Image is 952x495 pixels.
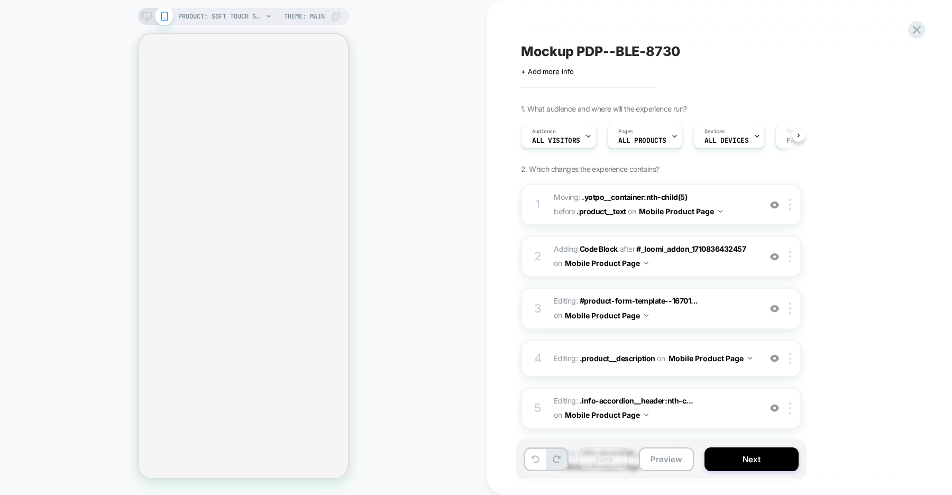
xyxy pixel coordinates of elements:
div: 4 [533,348,543,369]
span: ALL DEVICES [704,137,748,144]
span: Adding [554,244,618,253]
button: Mobile Product Page [565,407,648,423]
img: down arrow [644,314,648,317]
span: on [554,408,562,421]
span: #_loomi_addon_1710836432457 [636,244,746,253]
div: 3 [533,298,543,319]
span: .info-accordion__header:nth-c... [580,396,693,405]
button: Mobile Product Page [565,255,648,271]
span: Page Load [786,137,822,144]
img: down arrow [644,414,648,416]
span: .yotpo__container:nth-child(5) [582,192,687,201]
span: 1. What audience and where will the experience run? [521,104,686,113]
div: 5 [533,398,543,419]
img: down arrow [748,357,752,360]
button: Save [579,447,628,471]
img: close [789,302,791,314]
span: Trigger [786,128,807,135]
button: Mobile Product Page [639,204,722,219]
span: + Add more info [521,67,574,76]
span: on [628,205,636,218]
img: crossed eye [770,354,779,363]
span: #product-form-template--16701... [580,296,698,305]
span: Editing : [554,294,755,323]
span: Editing : [554,351,755,366]
img: crossed eye [770,304,779,313]
button: Next [704,447,799,471]
img: crossed eye [770,404,779,412]
span: AFTER [620,244,635,253]
span: PRODUCT: Soft Touch Shorty [womens black] [178,8,263,25]
button: Preview [639,447,694,471]
img: close [789,251,791,262]
span: .product__description [580,354,655,363]
span: on [554,308,562,322]
span: Editing : [554,394,755,423]
span: .product__text [576,207,626,216]
img: crossed eye [770,252,779,261]
span: Audience [532,128,556,135]
b: Code Block [580,244,618,253]
img: close [789,402,791,414]
span: before [554,207,575,216]
span: ALL PRODUCTS [618,137,666,144]
img: close [789,199,791,210]
span: Theme: MAIN [284,8,325,25]
span: All Visitors [532,137,580,144]
span: Devices [704,128,725,135]
img: down arrow [644,262,648,264]
div: 2 [533,246,543,267]
span: Moving: [554,190,755,219]
span: Mockup PDP--BLE-8730 [521,43,680,59]
img: crossed eye [770,200,779,209]
div: 1 [533,194,543,215]
span: on [657,352,665,365]
span: on [554,256,562,270]
img: close [789,353,791,364]
span: 2. Which changes the experience contains? [521,164,659,173]
button: Mobile Product Page [669,351,752,366]
button: Mobile Product Page [565,308,648,323]
span: Pages [618,128,633,135]
img: down arrow [718,210,722,213]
